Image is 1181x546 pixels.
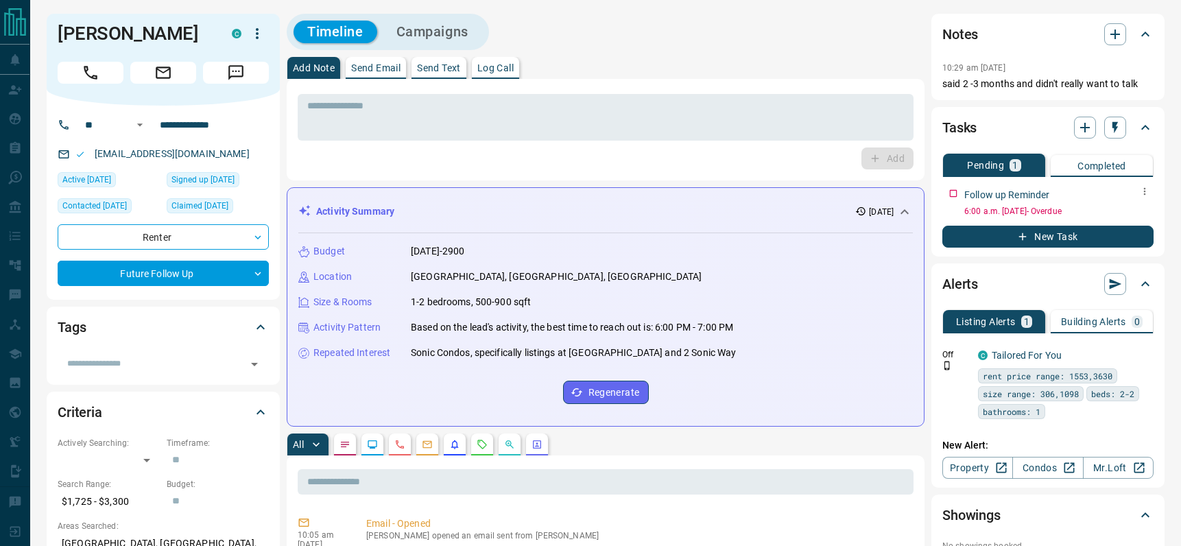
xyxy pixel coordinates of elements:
div: Alerts [942,268,1154,300]
p: Completed [1077,161,1126,171]
span: beds: 2-2 [1091,387,1134,401]
p: 1 [1012,161,1018,170]
p: [PERSON_NAME] opened an email sent from [PERSON_NAME] [366,531,908,541]
svg: Emails [422,439,433,450]
h2: Tags [58,316,86,338]
a: Mr.Loft [1083,457,1154,479]
h2: Alerts [942,273,978,295]
svg: Requests [477,439,488,450]
p: Areas Searched: [58,520,269,532]
p: Timeframe: [167,437,269,449]
p: $1,725 - $3,300 [58,490,160,513]
div: Criteria [58,396,269,429]
div: Notes [942,18,1154,51]
p: [GEOGRAPHIC_DATA], [GEOGRAPHIC_DATA], [GEOGRAPHIC_DATA] [411,270,702,284]
div: Activity Summary[DATE] [298,199,913,224]
span: bathrooms: 1 [983,405,1040,418]
p: said 2 -3 months and didn't really want to talk [942,77,1154,91]
p: Log Call [477,63,514,73]
p: Follow up Reminder [964,188,1049,202]
button: New Task [942,226,1154,248]
svg: Email Valid [75,150,85,159]
span: Signed up [DATE] [171,173,235,187]
p: Location [313,270,352,284]
div: Showings [942,499,1154,532]
a: Property [942,457,1013,479]
p: New Alert: [942,438,1154,453]
span: Email [130,62,196,84]
p: Email - Opened [366,517,908,531]
div: Tags [58,311,269,344]
div: Future Follow Up [58,261,269,286]
p: 10:05 am [298,530,346,540]
p: Activity Pattern [313,320,381,335]
h2: Criteria [58,401,102,423]
span: Message [203,62,269,84]
p: Off [942,348,970,361]
a: Condos [1012,457,1083,479]
div: Tasks [942,111,1154,144]
p: [DATE] [869,206,894,218]
svg: Listing Alerts [449,439,460,450]
p: Actively Searching: [58,437,160,449]
p: Building Alerts [1061,317,1126,327]
p: Based on the lead's activity, the best time to reach out is: 6:00 PM - 7:00 PM [411,320,733,335]
span: Contacted [DATE] [62,199,127,213]
div: Sun Jun 08 2025 [58,172,160,191]
p: 1-2 bedrooms, 500-900 sqft [411,295,531,309]
p: Add Note [293,63,335,73]
div: Sun Jun 08 2025 [167,172,269,191]
a: [EMAIL_ADDRESS][DOMAIN_NAME] [95,148,250,159]
svg: Notes [339,439,350,450]
button: Campaigns [383,21,482,43]
svg: Lead Browsing Activity [367,439,378,450]
svg: Push Notification Only [942,361,952,370]
h1: [PERSON_NAME] [58,23,211,45]
div: Sun Jun 08 2025 [167,198,269,217]
p: Budget: [167,478,269,490]
p: All [293,440,304,449]
p: Activity Summary [316,204,394,219]
span: Call [58,62,123,84]
h2: Notes [942,23,978,45]
p: [DATE]-2900 [411,244,464,259]
p: 10:29 am [DATE] [942,63,1005,73]
p: Send Email [351,63,401,73]
p: Budget [313,244,345,259]
p: 1 [1024,317,1029,327]
div: Renter [58,224,269,250]
span: Claimed [DATE] [171,199,228,213]
div: condos.ca [232,29,241,38]
div: Mon Jun 09 2025 [58,198,160,217]
p: Search Range: [58,478,160,490]
p: Send Text [417,63,461,73]
div: condos.ca [978,351,988,360]
p: 0 [1134,317,1140,327]
button: Open [132,117,148,133]
span: rent price range: 1553,3630 [983,369,1112,383]
button: Timeline [294,21,377,43]
svg: Opportunities [504,439,515,450]
h2: Showings [942,504,1001,526]
p: Repeated Interest [313,346,390,360]
h2: Tasks [942,117,977,139]
p: Size & Rooms [313,295,372,309]
p: Pending [967,161,1004,170]
button: Regenerate [563,381,649,404]
p: Listing Alerts [956,317,1016,327]
a: Tailored For You [992,350,1062,361]
button: Open [245,355,264,374]
span: size range: 306,1098 [983,387,1079,401]
svg: Agent Actions [532,439,542,450]
p: Sonic Condos, specifically listings at [GEOGRAPHIC_DATA] and 2 Sonic Way [411,346,736,360]
span: Active [DATE] [62,173,111,187]
svg: Calls [394,439,405,450]
p: 6:00 a.m. [DATE] - Overdue [964,205,1154,217]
